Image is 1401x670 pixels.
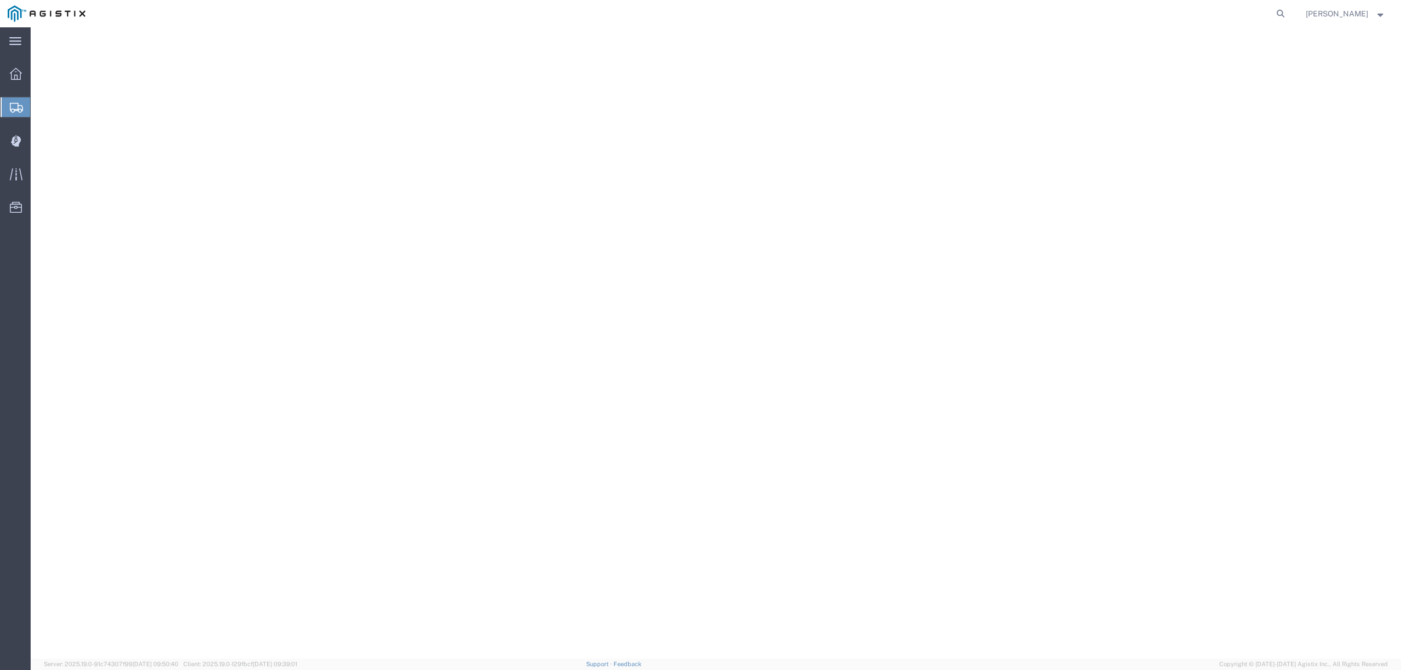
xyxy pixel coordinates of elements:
span: Server: 2025.19.0-91c74307f99 [44,661,178,667]
a: Support [586,661,613,667]
span: [DATE] 09:39:01 [253,661,297,667]
span: [DATE] 09:50:40 [132,661,178,667]
span: Copyright © [DATE]-[DATE] Agistix Inc., All Rights Reserved [1219,660,1388,669]
a: Feedback [613,661,641,667]
img: logo [8,5,85,22]
span: Client: 2025.19.0-129fbcf [183,661,297,667]
span: Lorretta Ayala [1306,8,1368,20]
button: [PERSON_NAME] [1305,7,1386,20]
iframe: FS Legacy Container [31,27,1401,659]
